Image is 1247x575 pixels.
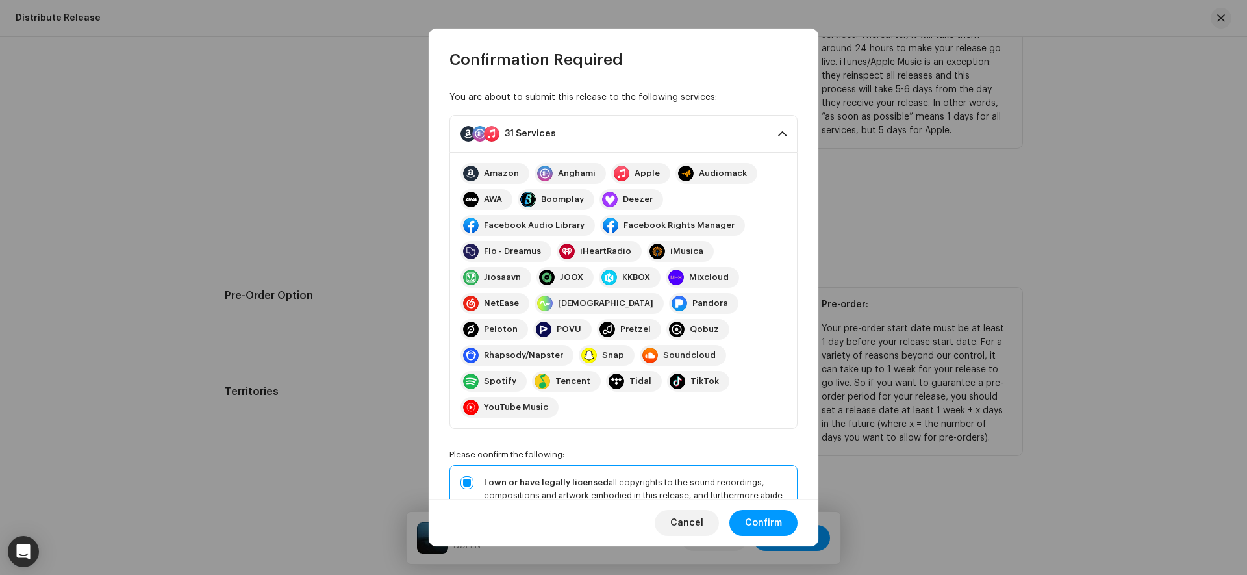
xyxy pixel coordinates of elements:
span: Confirmation Required [449,49,623,70]
button: Cancel [655,510,719,536]
div: Amazon [484,168,519,179]
div: all copyrights to the sound recordings, compositions and artwork embodied in this release, and fu... [484,476,787,515]
div: Qobuz [690,324,719,335]
div: Tidal [629,376,651,387]
div: Open Intercom Messenger [8,536,39,567]
div: Pretzel [620,324,651,335]
div: iMusica [670,246,703,257]
p-togglebutton: I own or have legally licensedall copyrights to the sound recordings, compositions and artwork em... [449,465,798,557]
p-accordion-content: 31 Services [449,153,798,429]
div: YouTube Music [484,402,548,413]
div: Audiomack [699,168,747,179]
div: Flo - Dreamus [484,246,541,257]
div: NetEase [484,298,519,309]
span: Confirm [745,510,782,536]
div: [DEMOGRAPHIC_DATA] [558,298,653,309]
div: POVU [557,324,581,335]
span: Cancel [670,510,703,536]
div: Tencent [555,376,590,387]
p-accordion-header: 31 Services [449,115,798,153]
div: Spotify [484,376,516,387]
div: TikTok [690,376,719,387]
div: AWA [484,194,502,205]
div: Pandora [692,298,728,309]
div: Boomplay [541,194,584,205]
div: Jiosaavn [484,272,521,283]
div: Soundcloud [663,350,716,361]
button: Confirm [729,510,798,536]
div: KKBOX [622,272,650,283]
div: You are about to submit this release to the following services: [449,91,798,105]
div: Facebook Rights Manager [623,220,735,231]
div: JOOX [560,272,583,283]
div: Peloton [484,324,518,335]
div: Facebook Audio Library [484,220,585,231]
div: Please confirm the following: [449,450,798,460]
div: Deezer [623,194,653,205]
div: Mixcloud [689,272,729,283]
div: Anghami [558,168,596,179]
div: iHeartRadio [580,246,631,257]
div: Snap [602,350,624,361]
div: Apple [635,168,660,179]
strong: I own or have legally licensed [484,478,609,487]
div: Rhapsody/Napster [484,350,563,361]
div: 31 Services [505,129,556,139]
